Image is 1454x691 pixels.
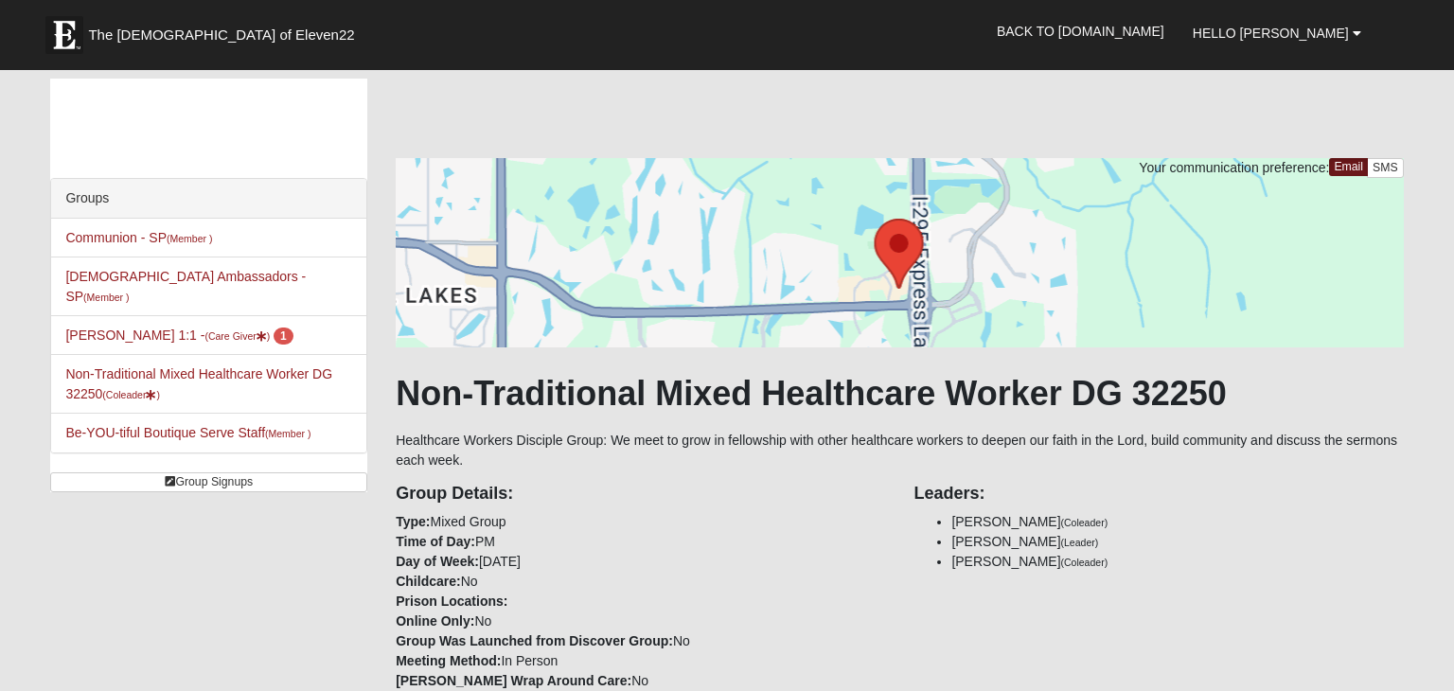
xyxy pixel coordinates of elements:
li: [PERSON_NAME] [951,532,1403,552]
a: Hello [PERSON_NAME] [1179,9,1375,57]
strong: Meeting Method: [396,653,501,668]
a: The [DEMOGRAPHIC_DATA] of Eleven22 [36,7,415,54]
strong: Prison Locations: [396,594,507,609]
div: Groups [51,179,366,219]
a: Group Signups [50,472,367,492]
small: (Member ) [167,233,212,244]
strong: Day of Week: [396,554,479,569]
span: number of pending members [274,328,293,345]
small: (Coleader) [1061,557,1108,568]
small: (Leader) [1061,537,1099,548]
strong: Type: [396,514,430,529]
img: Eleven22 logo [45,16,83,54]
small: (Care Giver ) [204,330,270,342]
span: Hello [PERSON_NAME] [1193,26,1349,41]
a: [PERSON_NAME] 1:1 -(Care Giver) 1 [65,328,293,343]
span: The [DEMOGRAPHIC_DATA] of Eleven22 [88,26,354,44]
a: [DEMOGRAPHIC_DATA] Ambassadors - SP(Member ) [65,269,306,304]
strong: Time of Day: [396,534,475,549]
h4: Group Details: [396,484,885,505]
strong: Childcare: [396,574,460,589]
span: Your communication preference: [1139,160,1329,175]
a: Back to [DOMAIN_NAME] [983,8,1179,55]
li: [PERSON_NAME] [951,512,1403,532]
a: Communion - SP(Member ) [65,230,212,245]
small: (Member ) [265,428,310,439]
small: (Member ) [83,292,129,303]
a: SMS [1367,158,1404,178]
li: [PERSON_NAME] [951,552,1403,572]
a: Email [1329,158,1368,176]
small: (Coleader) [1061,517,1108,528]
a: Non-Traditional Mixed Healthcare Worker DG 32250(Coleader) [65,366,332,401]
h4: Leaders: [913,484,1403,505]
h1: Non-Traditional Mixed Healthcare Worker DG 32250 [396,373,1403,414]
strong: Online Only: [396,613,474,629]
a: Be-YOU-tiful Boutique Serve Staff(Member ) [65,425,310,440]
small: (Coleader ) [102,389,160,400]
strong: Group Was Launched from Discover Group: [396,633,673,648]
